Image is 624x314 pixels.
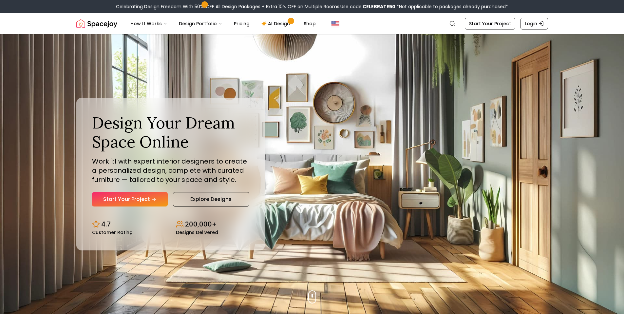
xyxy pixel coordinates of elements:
[229,17,255,30] a: Pricing
[174,17,227,30] button: Design Portfolio
[465,18,515,29] a: Start Your Project
[92,214,249,235] div: Design stats
[76,13,548,34] nav: Global
[92,192,168,206] a: Start Your Project
[173,192,249,206] a: Explore Designs
[185,220,217,229] p: 200,000+
[298,17,321,30] a: Shop
[125,17,321,30] nav: Main
[176,230,218,235] small: Designs Delivered
[101,220,111,229] p: 4.7
[340,3,395,10] span: Use code:
[395,3,508,10] span: *Not applicable to packages already purchased*
[331,20,339,28] img: United States
[92,230,133,235] small: Customer Rating
[520,18,548,29] a: Login
[76,17,117,30] a: Spacejoy
[92,113,249,151] h1: Design Your Dream Space Online
[92,157,249,184] p: Work 1:1 with expert interior designers to create a personalized design, complete with curated fu...
[363,3,395,10] b: CELEBRATE50
[76,17,117,30] img: Spacejoy Logo
[116,3,508,10] div: Celebrating Design Freedom With 50% OFF All Design Packages + Extra 10% OFF on Multiple Rooms.
[256,17,297,30] a: AI Design
[125,17,172,30] button: How It Works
